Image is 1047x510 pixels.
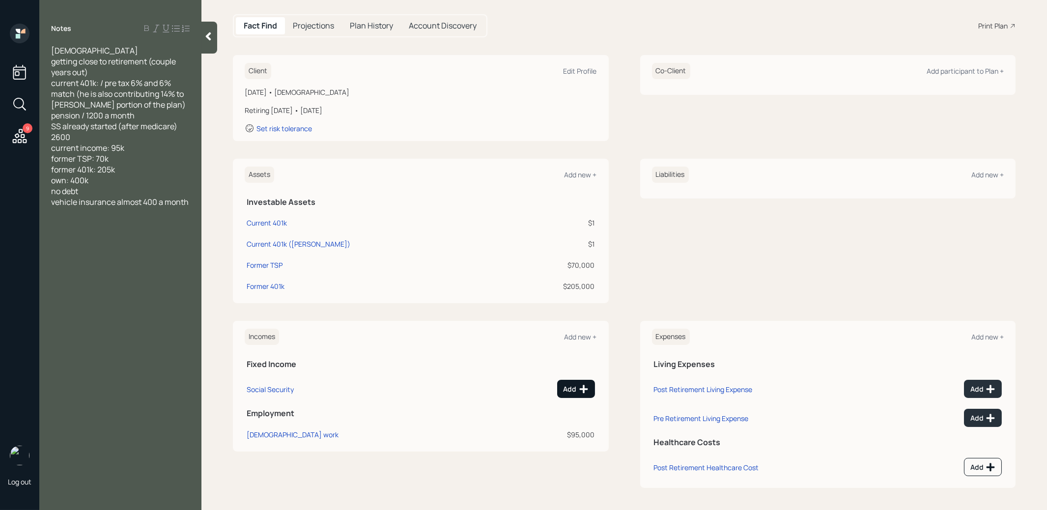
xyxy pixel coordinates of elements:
div: Add new + [565,170,597,179]
button: Add [964,409,1002,427]
div: Social Security [247,385,294,394]
h5: Fixed Income [247,360,595,369]
div: $70,000 [511,260,594,270]
span: current 401k: / pre tax 6% and 6% match (he is also contributing 14% to [PERSON_NAME] portion of ... [51,78,186,153]
h5: Plan History [350,21,393,30]
span: former TSP: 70k former 401k: 205k [51,153,115,175]
div: $95,000 [492,429,595,440]
h5: Projections [293,21,334,30]
span: [DEMOGRAPHIC_DATA] [51,45,138,56]
h6: Assets [245,167,274,183]
h6: Co-Client [652,63,690,79]
div: Former 401k [247,281,284,291]
div: Former TSP [247,260,283,270]
div: Print Plan [978,21,1008,31]
div: Post Retirement Living Expense [654,385,753,394]
div: Add [564,384,589,394]
div: Add new + [971,170,1004,179]
div: Edit Profile [564,66,597,76]
div: $205,000 [511,281,594,291]
h6: Client [245,63,271,79]
div: Current 401k [247,218,287,228]
h5: Living Expenses [654,360,1002,369]
div: Post Retirement Healthcare Cost [654,463,759,472]
div: Retiring [DATE] • [DATE] [245,105,597,115]
h5: Employment [247,409,595,418]
div: [DATE] • [DEMOGRAPHIC_DATA] [245,87,597,97]
div: Log out [8,477,31,486]
div: Add participant to Plan + [927,66,1004,76]
h6: Expenses [652,329,690,345]
img: treva-nostdahl-headshot.png [10,446,29,465]
div: Add [970,413,995,423]
span: vehicle insurance almost 400 a month [51,197,189,207]
div: Pre Retirement Living Expense [654,414,749,423]
div: Add new + [971,332,1004,341]
h5: Investable Assets [247,198,595,207]
h5: Account Discovery [409,21,477,30]
div: $1 [511,218,594,228]
div: Set risk tolerance [256,124,312,133]
h6: Incomes [245,329,279,345]
button: Add [557,380,595,398]
span: own: 400k no debt [51,175,88,197]
div: Add [970,462,995,472]
h5: Healthcare Costs [654,438,1002,447]
div: 9 [23,123,32,133]
button: Add [964,458,1002,476]
div: Add [970,384,995,394]
span: getting close to retirement (couple years out) [51,56,177,78]
div: Current 401k ([PERSON_NAME]) [247,239,350,249]
div: $1 [511,239,594,249]
h5: Fact Find [244,21,277,30]
h6: Liabilities [652,167,689,183]
button: Add [964,380,1002,398]
div: Add new + [565,332,597,341]
div: [DEMOGRAPHIC_DATA] work [247,430,339,439]
label: Notes [51,24,71,33]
